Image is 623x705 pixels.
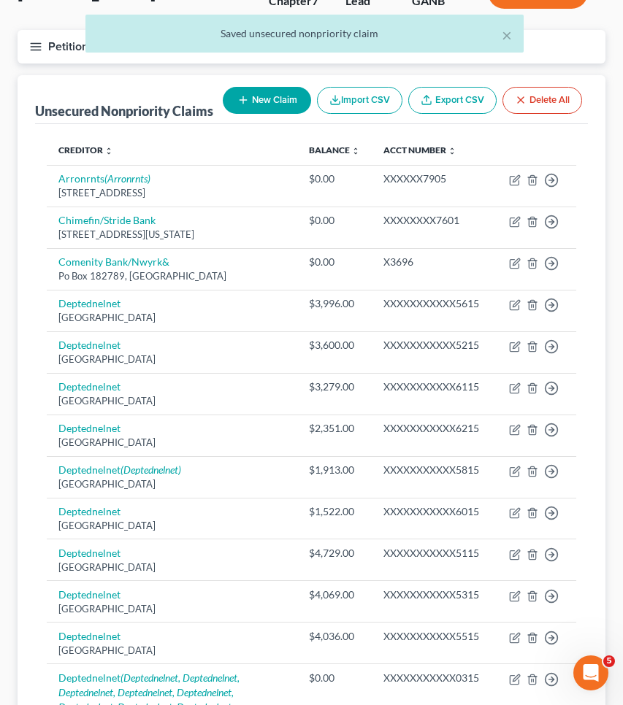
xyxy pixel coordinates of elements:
button: Delete All [502,87,582,114]
a: Deptednelnet [58,630,121,642]
i: unfold_more [448,147,456,155]
div: $0.00 [309,255,360,269]
div: XXXXXX7905 [383,172,486,186]
div: $3,600.00 [309,338,360,352]
button: × [502,26,512,44]
div: [GEOGRAPHIC_DATA] [58,311,286,325]
a: Deptednelnet [58,588,121,601]
span: 5 [603,655,615,667]
div: XXXXXXXXXXX6015 [383,504,486,519]
div: Po Box 182789, [GEOGRAPHIC_DATA] [58,269,286,283]
div: XXXXXXXXXXX5315 [383,587,486,602]
div: [STREET_ADDRESS][US_STATE] [58,228,286,242]
i: (Deptednelnet) [121,463,181,476]
div: $0.00 [309,172,360,186]
div: [GEOGRAPHIC_DATA] [58,477,286,491]
div: [GEOGRAPHIC_DATA] [58,394,286,408]
a: Comenity Bank/Nwyrk& [58,255,169,268]
div: XXXXXXXXXXX0315 [383,671,486,685]
div: $3,279.00 [309,380,360,394]
div: [GEOGRAPHIC_DATA] [58,560,286,574]
a: Deptednelnet [58,380,121,393]
div: $0.00 [309,213,360,228]
div: X3696 [383,255,486,269]
a: Deptednelnet [58,505,121,517]
div: Saved unsecured nonpriority claim [97,26,512,41]
div: [GEOGRAPHIC_DATA] [58,352,286,366]
div: XXXXXXXXXXX5215 [383,338,486,352]
div: XXXXXXXXXXX5615 [383,296,486,311]
a: Chimefin/Stride Bank [58,214,156,226]
a: Deptednelnet [58,339,121,351]
a: Export CSV [408,87,497,114]
div: $4,036.00 [309,629,360,644]
div: $2,351.00 [309,421,360,436]
a: Deptednelnet [58,547,121,559]
div: $4,069.00 [309,587,360,602]
i: (Arronrnts) [104,172,150,185]
a: Creditor unfold_more [58,145,113,155]
button: New Claim [223,87,311,114]
div: XXXXXXXXXXX5815 [383,463,486,477]
iframe: Intercom live chat [573,655,608,690]
div: [GEOGRAPHIC_DATA] [58,436,286,450]
div: [GEOGRAPHIC_DATA] [58,519,286,533]
div: $0.00 [309,671,360,685]
i: unfold_more [351,147,360,155]
div: Unsecured Nonpriority Claims [35,102,213,120]
a: Deptednelnet [58,422,121,434]
button: Import CSV [317,87,402,114]
div: XXXXXXXXXXX5115 [383,546,486,560]
a: Acct Number unfold_more [383,145,456,155]
div: $1,913.00 [309,463,360,477]
div: $1,522.00 [309,504,360,519]
div: $3,996.00 [309,296,360,311]
div: [GEOGRAPHIC_DATA] [58,602,286,616]
div: [STREET_ADDRESS] [58,186,286,200]
div: XXXXXXXX7601 [383,213,486,228]
a: Balance unfold_more [309,145,360,155]
div: XXXXXXXXXXX6215 [383,421,486,436]
a: Deptednelnet(Deptednelnet) [58,463,181,476]
i: unfold_more [104,147,113,155]
a: Deptednelnet [58,297,121,309]
div: XXXXXXXXXXX5515 [383,629,486,644]
div: XXXXXXXXXXX6115 [383,380,486,394]
a: Arronrnts(Arronrnts) [58,172,150,185]
div: [GEOGRAPHIC_DATA] [58,644,286,658]
div: $4,729.00 [309,546,360,560]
